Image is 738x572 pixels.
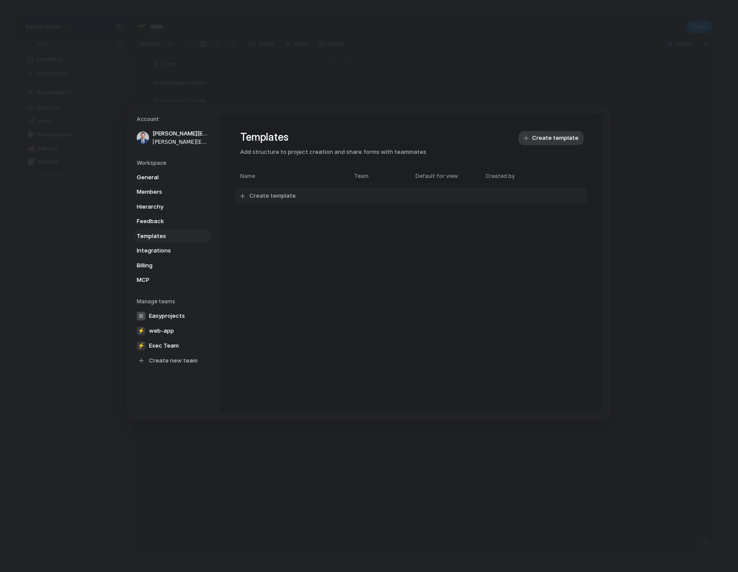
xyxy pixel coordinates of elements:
span: Members [137,188,193,196]
a: Members [134,185,210,199]
span: [PERSON_NAME][EMAIL_ADDRESS][PERSON_NAME] [153,129,209,138]
a: Integrations [134,244,210,258]
a: Feedback [134,214,210,228]
a: General [134,170,210,184]
a: [PERSON_NAME][EMAIL_ADDRESS][PERSON_NAME][PERSON_NAME][EMAIL_ADDRESS][PERSON_NAME] [134,127,210,149]
span: Templates [137,231,193,240]
a: MCP [134,273,210,287]
div: ⚡ [137,326,145,335]
span: Exec Team [149,341,179,350]
h5: Manage teams [137,297,210,305]
span: web-app [149,327,174,335]
h1: Templates [240,129,582,145]
a: Create new team [134,353,210,367]
span: Team [354,172,407,180]
span: General [137,173,193,181]
a: Billing [134,258,210,272]
a: ⚡web-app [134,323,210,338]
a: Easyprojects [134,309,210,323]
span: Name [240,172,345,180]
span: Default for view [415,172,458,180]
span: Create template [532,134,578,142]
h5: Account [137,115,210,123]
a: Hierarchy [134,199,210,213]
span: Created by [486,172,515,180]
button: Create template [235,188,587,204]
span: Feedback [137,217,193,226]
span: Create template [249,192,296,200]
div: ⚡ [137,341,145,350]
span: Hierarchy [137,202,193,211]
span: Easyprojects [149,312,185,320]
span: Integrations [137,246,193,255]
h5: Workspace [137,159,210,167]
span: Billing [137,261,193,270]
span: MCP [137,276,193,284]
a: ⚡Exec Team [134,338,210,352]
span: [PERSON_NAME][EMAIL_ADDRESS][PERSON_NAME] [153,138,209,146]
span: Create new team [149,356,198,365]
a: Templates [134,229,210,243]
button: Create template [518,131,584,145]
span: Add structure to project creation and share forms with teammates [240,148,582,156]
